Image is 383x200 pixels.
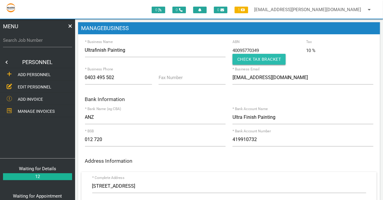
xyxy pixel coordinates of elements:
label: Tax [306,39,312,45]
label: * Business Name [85,39,113,45]
label: * Bank Account Number [233,128,271,134]
button: Check Tax Bracket [233,54,286,65]
span: 1 [235,7,248,13]
label: * Business Phone [85,66,113,72]
a: Waiting for Details [19,166,56,171]
span: 0 [152,7,165,13]
span: 0 [172,7,186,13]
a: Waiting for Appointment [13,193,62,199]
label: * Complete Address [92,175,124,180]
a: PERSONNEL [12,56,63,68]
img: s3file [6,3,16,13]
a: 12 [3,173,72,180]
span: 10 % [306,47,315,54]
label: * Bank Name (eg:CBA) [85,106,121,112]
label: ABN [233,39,240,45]
label: Search Job Number [3,37,72,44]
span: ADD INVOICE [18,97,43,101]
label: Fax Number [159,74,183,81]
span: 0 [214,7,227,13]
label: * BSB [85,128,94,134]
h6: Address Information [85,158,373,164]
h6: Bank Information [85,97,373,102]
span: 40095770349 [233,47,259,54]
label: * Business Email [233,66,260,72]
span: ADD PERSONNEL [18,72,51,77]
span: MANAGE INVOICES [18,109,55,114]
label: * Bank Account Name [233,106,268,112]
span: EDIT PERSONNEL [18,85,51,89]
span: MENU [3,22,18,30]
span: MANAGE BUSINESS [81,25,129,31]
